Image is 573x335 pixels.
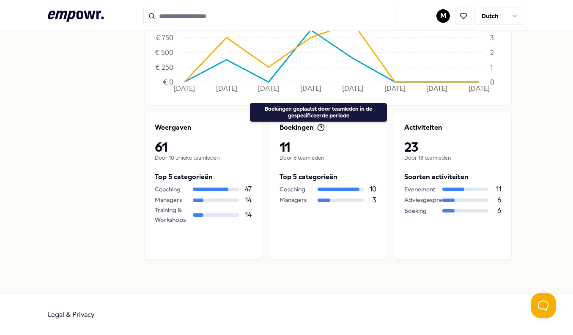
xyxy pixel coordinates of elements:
tspan: 0 [490,78,494,86]
tspan: [DATE] [384,84,406,93]
tspan: € 750 [156,33,173,41]
p: 61 [155,139,252,155]
p: 10 [370,184,376,195]
tspan: 1 [490,63,493,71]
tspan: € 0 [163,78,173,86]
input: Search for products, categories or subcategories [143,7,397,25]
p: 11 [280,139,376,155]
div: Managers [280,195,313,204]
p: Door 6 teamleden [280,155,376,161]
tspan: 3 [490,33,494,41]
tspan: [DATE] [174,84,195,93]
iframe: Help Scout Beacon - Open [531,293,556,318]
tspan: [DATE] [300,84,321,93]
p: Activiteiten [404,123,442,133]
p: Door 18 teamleden [404,155,501,161]
p: 3 [373,195,376,206]
p: Boekingen geplaatst door teamleden in de gespecificeerde periode [255,106,382,119]
button: M [436,9,450,23]
p: Boekingen [280,123,314,133]
p: 6 [497,205,501,216]
p: 14 [245,195,252,206]
a: Legal & Privacy [48,310,95,319]
p: Top 5 categorieën [155,172,252,182]
p: Weergaven [155,123,192,133]
div: Training & Workshops [155,205,188,224]
p: Soorten activiteiten [404,172,501,182]
tspan: [DATE] [469,84,490,93]
tspan: [DATE] [426,84,447,93]
tspan: [DATE] [342,84,363,93]
p: 11 [496,184,501,195]
tspan: € 250 [155,63,173,71]
div: Coaching [280,185,313,194]
div: Coaching [155,185,188,194]
tspan: € 500 [155,48,173,56]
p: 14 [245,210,252,221]
div: Adviesgesprek [404,195,437,204]
p: 47 [245,184,252,195]
p: 23 [404,139,501,155]
tspan: 2 [490,48,494,56]
div: Evenement [404,185,437,194]
p: Door 10 unieke teamleden [155,155,252,161]
p: 6 [497,195,501,206]
tspan: [DATE] [216,84,237,93]
div: Managers [155,195,188,204]
div: Boeking [404,206,437,215]
tspan: [DATE] [258,84,279,93]
p: Top 5 categorieën [280,172,376,182]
